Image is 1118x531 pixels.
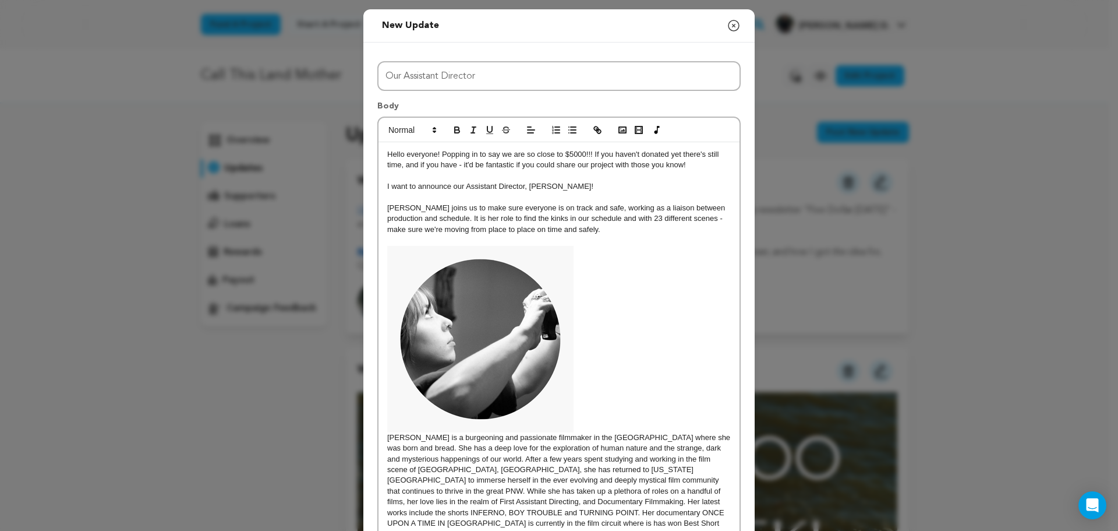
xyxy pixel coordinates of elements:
p: Body [377,100,741,117]
span: New update [382,21,439,30]
img: 1755624670-Untitled%20design%20(28).png [387,246,574,432]
div: Open Intercom Messenger [1078,491,1106,519]
p: [PERSON_NAME] joins us to make sure everyone is on track and safe, working as a liaison between p... [387,203,731,235]
input: Title [377,61,741,91]
p: Hello everyone! Popping in to say we are so close to $5000!!! If you haven't donated yet there's ... [387,149,731,171]
p: I want to announce our Assistant Director, [PERSON_NAME]! [387,181,731,192]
